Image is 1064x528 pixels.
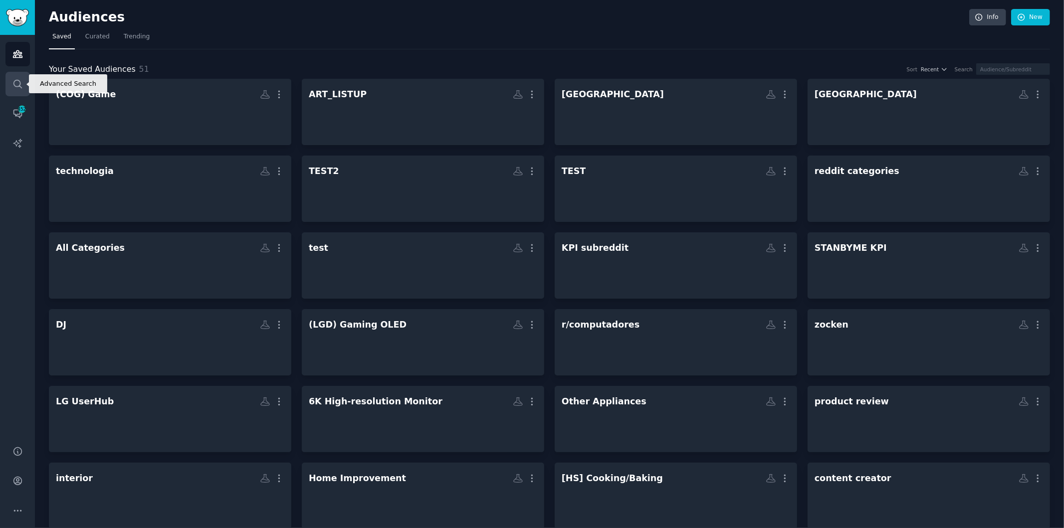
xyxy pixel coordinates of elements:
[309,88,367,101] div: ART_LISTUP
[808,309,1050,375] a: zocken
[808,232,1050,299] a: STANBYME KPI
[562,319,639,331] div: r/computadores
[808,386,1050,452] a: product review
[82,29,113,49] a: Curated
[815,165,899,177] div: reddit categories
[309,395,442,408] div: 6K High-resolution Monitor
[49,63,136,76] span: Your Saved Audiences
[562,395,646,408] div: Other Appliances
[309,472,406,485] div: Home Improvement
[555,386,797,452] a: Other Appliances
[309,165,339,177] div: TEST2
[302,156,544,222] a: TEST2
[120,29,153,49] a: Trending
[969,9,1006,26] a: Info
[309,319,407,331] div: (LGD) Gaming OLED
[302,79,544,145] a: ART_LISTUP
[56,165,114,177] div: technologia
[562,88,664,101] div: [GEOGRAPHIC_DATA]
[555,309,797,375] a: r/computadores
[808,79,1050,145] a: [GEOGRAPHIC_DATA]
[49,232,291,299] a: All Categories
[955,66,973,73] div: Search
[49,156,291,222] a: technologia
[302,386,544,452] a: 6K High-resolution Monitor
[49,79,291,145] a: (COG) Game
[49,386,291,452] a: LG UserHub
[6,9,29,26] img: GummySearch logo
[5,101,30,126] a: 452
[302,309,544,375] a: (LGD) Gaming OLED
[907,66,918,73] div: Sort
[562,472,663,485] div: [HS] Cooking/Baking
[815,242,887,254] div: STANBYME KPI
[302,232,544,299] a: test
[815,472,891,485] div: content creator
[815,319,849,331] div: zocken
[555,156,797,222] a: TEST
[815,395,889,408] div: product review
[56,472,93,485] div: interior
[49,309,291,375] a: DJ
[124,32,150,41] span: Trending
[56,88,116,101] div: (COG) Game
[309,242,328,254] div: test
[815,88,917,101] div: [GEOGRAPHIC_DATA]
[808,156,1050,222] a: reddit categories
[49,9,969,25] h2: Audiences
[56,242,125,254] div: All Categories
[562,165,586,177] div: TEST
[1011,9,1050,26] a: New
[56,395,114,408] div: LG UserHub
[555,232,797,299] a: KPI subreddit
[139,64,149,74] span: 51
[52,32,71,41] span: Saved
[921,66,939,73] span: Recent
[976,63,1050,75] input: Audience/Subreddit
[555,79,797,145] a: [GEOGRAPHIC_DATA]
[921,66,948,73] button: Recent
[562,242,629,254] div: KPI subreddit
[56,319,66,331] div: DJ
[17,106,26,113] span: 452
[49,29,75,49] a: Saved
[85,32,110,41] span: Curated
